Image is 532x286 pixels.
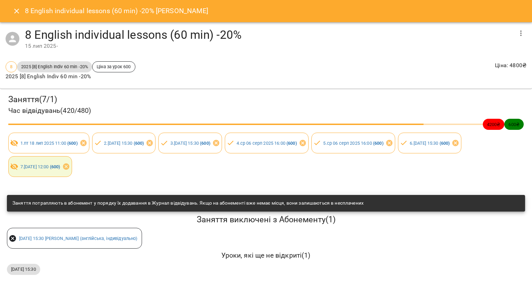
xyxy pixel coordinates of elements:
[50,164,60,169] b: ( 600 )
[134,141,144,146] b: ( 600 )
[237,141,296,146] a: 4.ср 06 серп 2025 16:00 (600)
[286,141,297,146] b: ( 600 )
[17,63,92,70] span: 2025 [8] English Indiv 60 min -20%
[311,133,395,153] div: 5.ср 06 серп 2025 16:00 (600)
[504,121,524,128] span: 600 ₴
[92,133,156,153] div: 2.[DATE] 15:30 (600)
[12,197,364,209] div: Заняття потрапляють в абонемент у порядку їх додавання в Журнал відвідувань. Якщо на абонементі в...
[19,236,138,241] a: [DATE] 15:30 [PERSON_NAME] (англійська, індивідуально)
[7,214,525,225] h5: Заняття виключені з Абонементу ( 1 )
[8,3,25,19] button: Close
[25,28,513,42] h4: 8 English individual lessons (60 min) -20%
[8,105,524,116] h4: Час відвідувань ( 420 / 480 )
[158,133,222,153] div: 3.[DATE] 15:30 (600)
[170,141,210,146] a: 3.[DATE] 15:30 (600)
[495,61,526,70] p: Ціна : 4800 ₴
[373,141,383,146] b: ( 600 )
[323,141,383,146] a: 5.ср 06 серп 2025 16:00 (600)
[410,141,450,146] a: 6.[DATE] 15:30 (600)
[20,164,60,169] a: 7.[DATE] 12:00 (600)
[483,121,505,128] span: 4200 ₴
[104,141,144,146] a: 2.[DATE] 15:30 (600)
[225,133,309,153] div: 4.ср 06 серп 2025 16:00 (600)
[92,63,135,70] span: Ціна за урок 600
[7,266,40,272] span: [DATE] 15:30
[25,42,513,50] div: 15 лип 2025 -
[8,94,524,105] h3: Заняття ( 7 / 1 )
[200,141,210,146] b: ( 600 )
[25,6,208,16] h6: 8 English individual lessons (60 min) -20% [PERSON_NAME]
[67,141,78,146] b: ( 600 )
[20,141,78,146] a: 1.пт 18 лип 2025 11:00 (600)
[8,133,89,153] div: 1.пт 18 лип 2025 11:00 (600)
[398,133,462,153] div: 6.[DATE] 15:30 (600)
[6,72,135,81] p: 2025 [8] English Indiv 60 min -20%
[440,141,450,146] b: ( 600 )
[7,250,525,261] h6: Уроки, які ще не відкриті ( 1 )
[8,156,72,177] div: 7.[DATE] 12:00 (600)
[6,63,17,70] span: 8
